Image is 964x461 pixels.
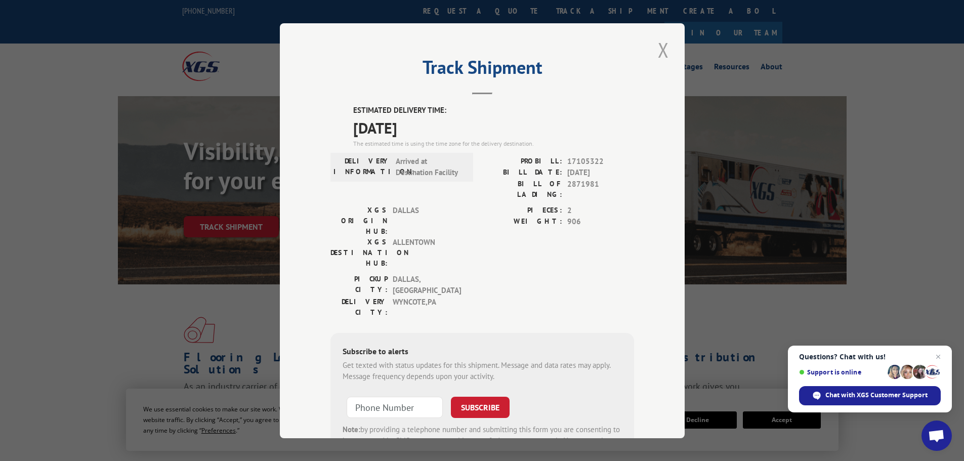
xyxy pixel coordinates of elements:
div: The estimated time is using the time zone for the delivery destination. [353,139,634,148]
span: 17105322 [567,155,634,167]
span: Questions? Chat with us! [799,353,941,361]
label: XGS ORIGIN HUB: [330,204,388,236]
label: BILL DATE: [482,167,562,179]
span: [DATE] [353,116,634,139]
span: DALLAS [393,204,461,236]
label: XGS DESTINATION HUB: [330,236,388,268]
label: ESTIMATED DELIVERY TIME: [353,105,634,116]
label: DELIVERY CITY: [330,296,388,317]
span: ALLENTOWN [393,236,461,268]
label: DELIVERY INFORMATION: [333,155,391,178]
label: PIECES: [482,204,562,216]
span: Support is online [799,368,884,376]
span: 2 [567,204,634,216]
span: [DATE] [567,167,634,179]
a: Open chat [921,421,952,451]
div: by providing a telephone number and submitting this form you are consenting to be contacted by SM... [343,424,622,458]
span: 906 [567,216,634,228]
h2: Track Shipment [330,60,634,79]
label: PROBILL: [482,155,562,167]
input: Phone Number [347,396,443,417]
span: Chat with XGS Customer Support [799,386,941,405]
span: Chat with XGS Customer Support [825,391,928,400]
label: PICKUP CITY: [330,273,388,296]
label: BILL OF LADING: [482,178,562,199]
label: WEIGHT: [482,216,562,228]
button: Close modal [655,36,672,64]
span: Arrived at Destination Facility [396,155,464,178]
button: SUBSCRIBE [451,396,510,417]
span: DALLAS , [GEOGRAPHIC_DATA] [393,273,461,296]
span: 2871981 [567,178,634,199]
strong: Note: [343,424,360,434]
div: Get texted with status updates for this shipment. Message and data rates may apply. Message frequ... [343,359,622,382]
span: WYNCOTE , PA [393,296,461,317]
div: Subscribe to alerts [343,345,622,359]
